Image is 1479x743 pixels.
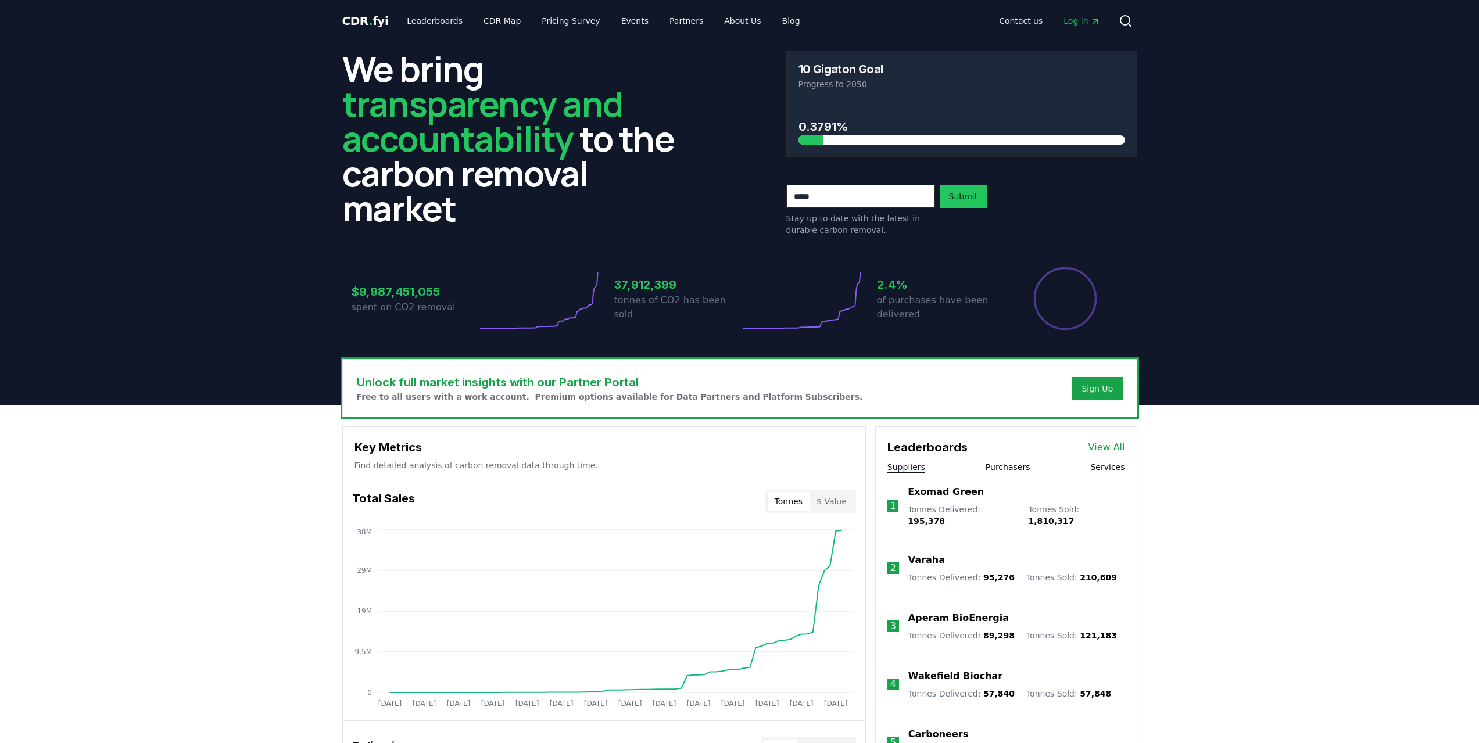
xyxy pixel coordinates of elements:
p: Stay up to date with the latest in durable carbon removal. [786,213,935,236]
p: Progress to 2050 [798,78,1125,90]
a: CDR Map [474,10,530,31]
tspan: [DATE] [378,699,402,708]
a: Log in [1054,10,1109,31]
span: 57,840 [983,689,1015,698]
span: 121,183 [1080,631,1117,640]
tspan: 19M [357,607,372,615]
a: Partners [660,10,712,31]
p: Tonnes Delivered : [908,688,1015,699]
h2: We bring to the carbon removal market [342,51,693,225]
tspan: [DATE] [618,699,642,708]
h3: 37,912,399 [614,276,740,293]
a: Leaderboards [397,10,472,31]
a: Contact us [990,10,1052,31]
button: Submit [940,185,987,208]
button: Tonnes [768,492,810,511]
nav: Main [397,10,809,31]
a: Events [612,10,658,31]
button: $ Value [810,492,854,511]
tspan: [DATE] [515,699,539,708]
div: Percentage of sales delivered [1033,266,1098,331]
p: tonnes of CO2 has been sold [614,293,740,321]
p: Tonnes Sold : [1026,572,1117,583]
span: 1,810,317 [1028,516,1074,526]
p: Tonnes Sold : [1026,630,1117,641]
a: Wakefield Biochar [908,669,1002,683]
button: Suppliers [887,461,925,473]
span: transparency and accountability [342,80,623,162]
h3: $9,987,451,055 [352,283,477,300]
tspan: 29M [357,566,372,575]
p: 2 [890,561,896,575]
a: Sign Up [1082,383,1113,394]
button: Purchasers [986,461,1030,473]
a: Pricing Survey [532,10,609,31]
p: Tonnes Delivered : [908,630,1015,641]
span: 89,298 [983,631,1015,640]
span: Log in [1063,15,1100,27]
tspan: [DATE] [652,699,676,708]
p: 4 [890,677,896,691]
a: View All [1088,440,1125,454]
span: . [368,14,373,28]
span: 95,276 [983,573,1015,582]
h3: 0.3791% [798,118,1125,135]
p: 3 [890,619,896,633]
a: Exomad Green [908,485,984,499]
p: 1 [890,499,896,513]
span: 195,378 [908,516,945,526]
p: Tonnes Delivered : [908,572,1015,583]
tspan: [DATE] [755,699,779,708]
p: spent on CO2 removal [352,300,477,314]
a: Blog [773,10,810,31]
tspan: [DATE] [481,699,504,708]
tspan: 9.5M [354,648,371,656]
span: 57,848 [1080,689,1111,698]
p: of purchases have been delivered [877,293,1002,321]
tspan: 38M [357,528,372,536]
tspan: [DATE] [583,699,607,708]
tspan: [DATE] [549,699,573,708]
h3: Unlock full market insights with our Partner Portal [357,374,863,391]
tspan: [DATE] [446,699,470,708]
h3: Total Sales [352,490,415,513]
tspan: [DATE] [721,699,744,708]
span: CDR fyi [342,14,389,28]
a: About Us [715,10,770,31]
a: Aperam BioEnergia [908,611,1009,625]
p: Tonnes Delivered : [908,504,1016,527]
tspan: [DATE] [412,699,436,708]
button: Services [1090,461,1125,473]
a: Carboneers [908,727,968,741]
h3: 2.4% [877,276,1002,293]
a: Varaha [908,553,945,567]
span: 210,609 [1080,573,1117,582]
a: CDR.fyi [342,13,389,29]
tspan: [DATE] [823,699,847,708]
h3: 10 Gigaton Goal [798,63,883,75]
h3: Key Metrics [354,439,854,456]
tspan: [DATE] [686,699,710,708]
p: Tonnes Sold : [1028,504,1125,527]
p: Find detailed analysis of carbon removal data through time. [354,460,854,471]
h3: Leaderboards [887,439,968,456]
p: Free to all users with a work account. Premium options available for Data Partners and Platform S... [357,391,863,403]
p: Tonnes Sold : [1026,688,1111,699]
nav: Main [990,10,1109,31]
tspan: [DATE] [789,699,813,708]
button: Sign Up [1072,377,1122,400]
tspan: 0 [367,688,372,697]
